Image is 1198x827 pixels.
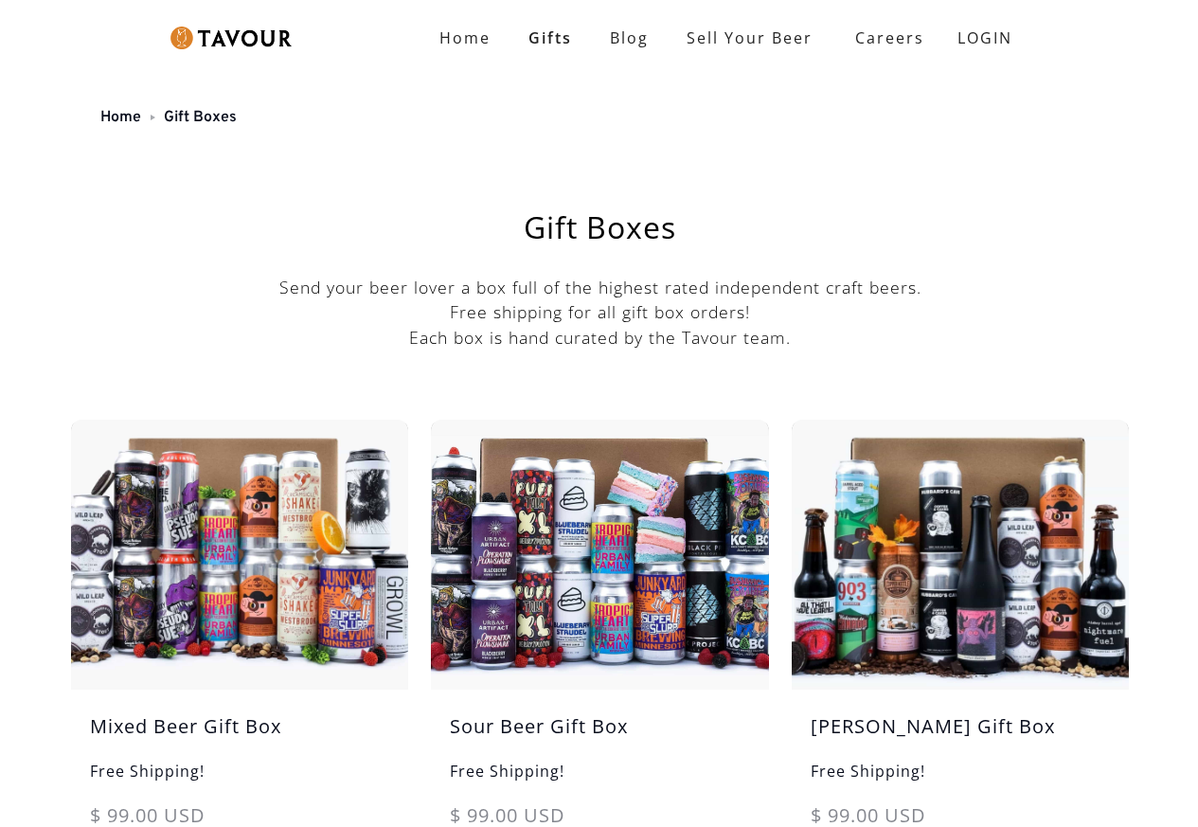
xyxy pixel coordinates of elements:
[668,19,831,57] a: Sell Your Beer
[431,760,768,801] h6: Free Shipping!
[71,275,1129,350] p: Send your beer lover a box full of the highest rated independent craft beers. Free shipping for a...
[100,108,141,127] a: Home
[792,760,1129,801] h6: Free Shipping!
[855,19,924,57] strong: Careers
[439,27,491,48] strong: Home
[939,19,1031,57] a: LOGIN
[591,19,668,57] a: Blog
[164,108,237,127] a: Gift Boxes
[71,712,408,760] h5: Mixed Beer Gift Box
[792,712,1129,760] h5: [PERSON_NAME] Gift Box
[420,19,510,57] a: Home
[118,212,1082,243] h1: Gift Boxes
[431,712,768,760] h5: Sour Beer Gift Box
[831,11,939,64] a: Careers
[510,19,591,57] a: Gifts
[71,760,408,801] h6: Free Shipping!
